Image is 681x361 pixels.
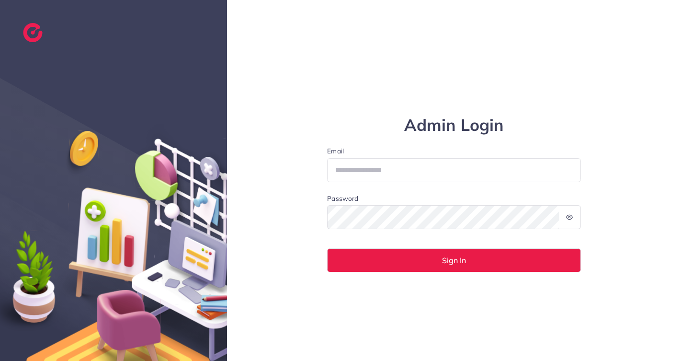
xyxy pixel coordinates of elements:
h1: Admin Login [327,116,581,135]
label: Password [327,194,358,203]
span: Sign In [442,256,466,264]
label: Email [327,146,581,156]
img: logo [23,23,43,42]
button: Sign In [327,248,581,272]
